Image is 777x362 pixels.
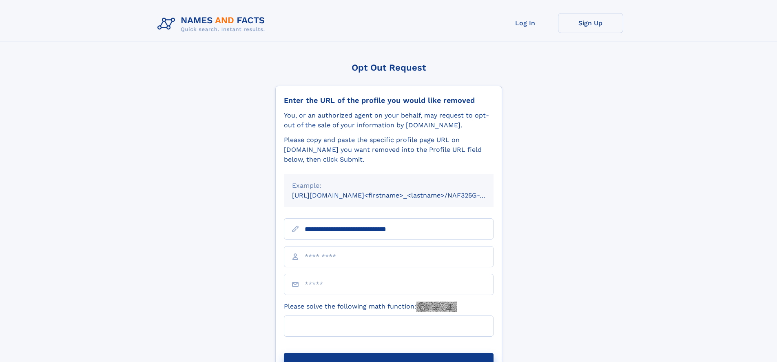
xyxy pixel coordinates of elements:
img: Logo Names and Facts [154,13,272,35]
div: Please copy and paste the specific profile page URL on [DOMAIN_NAME] you want removed into the Pr... [284,135,494,164]
small: [URL][DOMAIN_NAME]<firstname>_<lastname>/NAF325G-xxxxxxxx [292,191,509,199]
a: Sign Up [558,13,623,33]
div: Enter the URL of the profile you would like removed [284,96,494,105]
div: You, or an authorized agent on your behalf, may request to opt-out of the sale of your informatio... [284,111,494,130]
label: Please solve the following math function: [284,302,457,312]
div: Example: [292,181,485,191]
a: Log In [493,13,558,33]
div: Opt Out Request [275,62,502,73]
